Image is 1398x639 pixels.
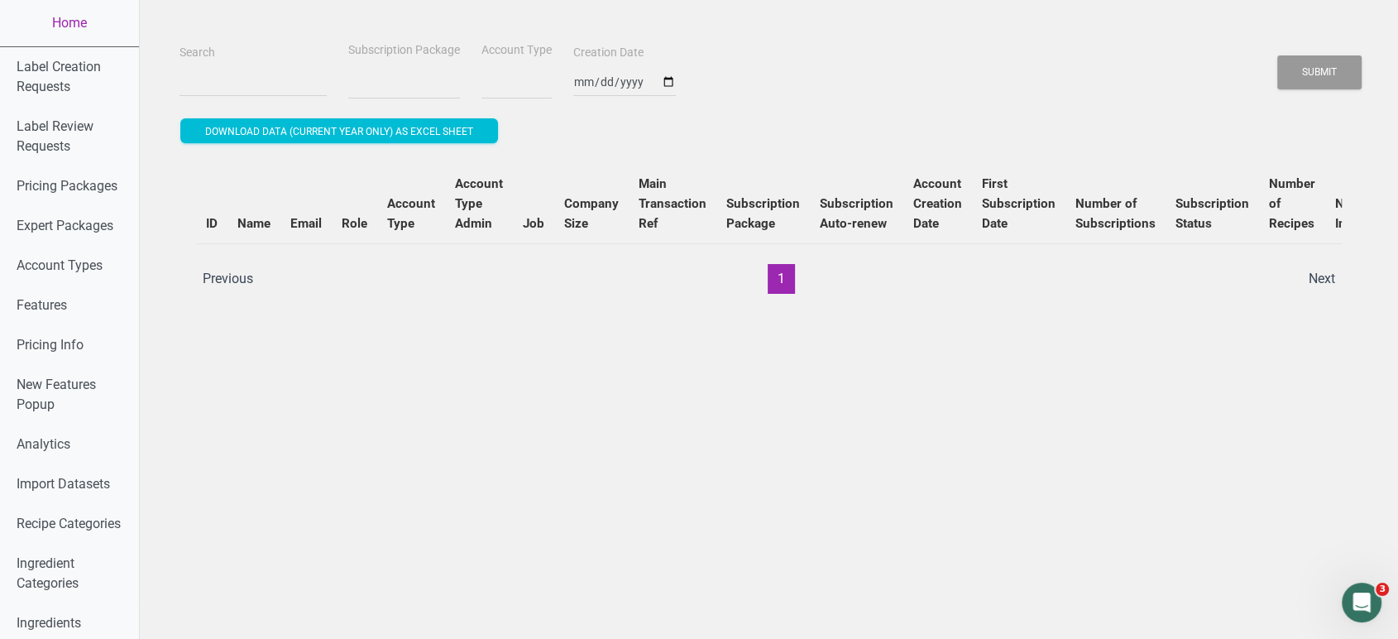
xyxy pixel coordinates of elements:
b: Job [523,216,544,231]
b: Account Creation Date [913,176,962,231]
b: Company Size [564,196,619,231]
b: Subscription Package [726,196,800,231]
label: Subscription Package [348,42,460,59]
b: First Subscription Date [982,176,1056,231]
b: Email [290,216,322,231]
b: Subscription Status [1175,196,1249,231]
b: Account Type [387,196,435,231]
div: Page navigation example [196,264,1342,294]
label: Search [180,45,215,61]
button: Download data (current year only) as excel sheet [180,118,498,143]
label: Creation Date [573,45,644,61]
label: Account Type [481,42,552,59]
b: Main Transaction Ref [639,176,706,231]
b: ID [206,216,218,231]
b: Account Type Admin [455,176,503,231]
button: Submit [1277,55,1362,89]
div: Users [180,147,1358,310]
b: Name [237,216,271,231]
iframe: Intercom live chat [1342,583,1381,622]
b: Subscription Auto-renew [820,196,893,231]
span: 3 [1376,583,1389,596]
b: Number of Recipes [1269,176,1315,231]
b: Role [342,216,367,231]
span: Download data (current year only) as excel sheet [205,126,473,137]
b: Number of Subscriptions [1075,196,1156,231]
button: 1 [768,264,795,294]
